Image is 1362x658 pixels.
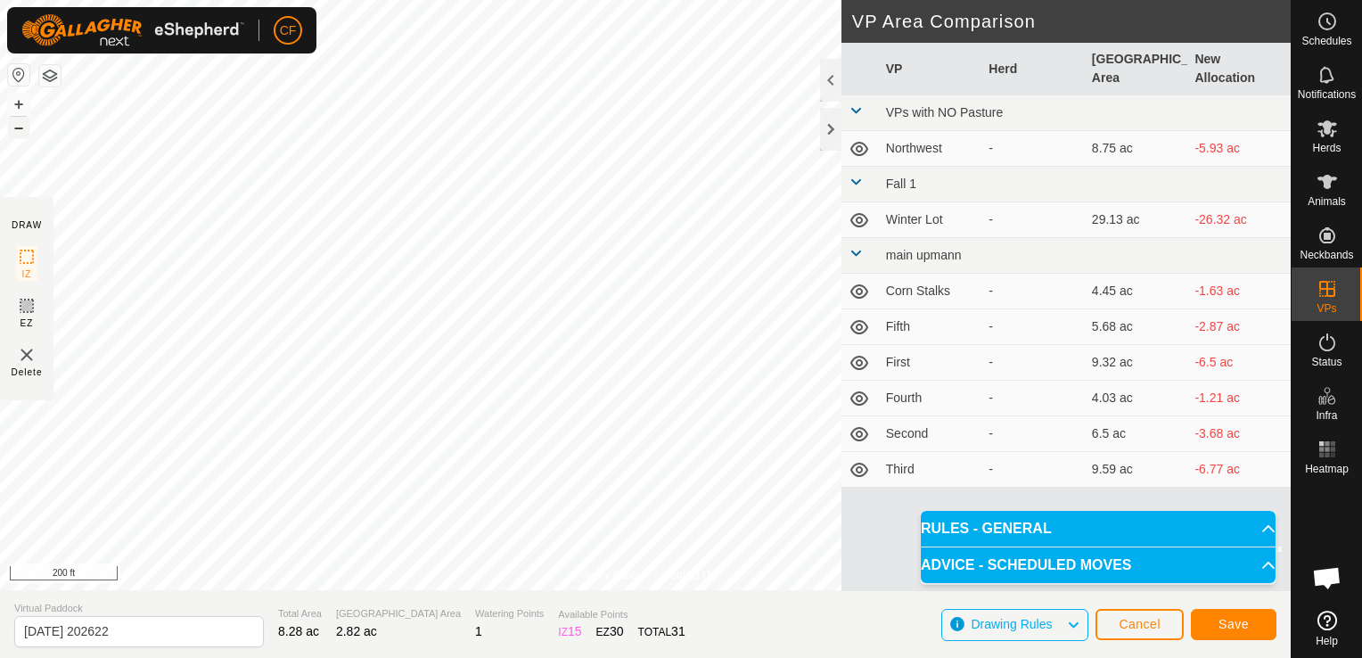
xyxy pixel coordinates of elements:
[879,452,982,488] td: Third
[1187,43,1291,95] th: New Allocation
[596,622,624,641] div: EZ
[21,14,244,46] img: Gallagher Logo
[1308,196,1346,207] span: Animals
[278,606,322,621] span: Total Area
[1187,416,1291,452] td: -3.68 ac
[1085,345,1188,381] td: 9.32 ac
[1085,309,1188,345] td: 5.68 ac
[1305,464,1349,474] span: Heatmap
[921,511,1276,547] p-accordion-header: RULES - GENERAL
[1187,452,1291,488] td: -6.77 ac
[475,624,482,638] span: 1
[1300,250,1353,260] span: Neckbands
[989,139,1078,158] div: -
[1218,617,1249,631] span: Save
[1187,345,1291,381] td: -6.5 ac
[879,131,982,167] td: Northwest
[12,218,42,232] div: DRAW
[8,94,29,115] button: +
[12,366,43,379] span: Delete
[989,389,1078,407] div: -
[886,248,962,262] span: main upmann
[989,460,1078,479] div: -
[879,274,982,309] td: Corn Stalks
[1316,636,1338,646] span: Help
[981,43,1085,95] th: Herd
[1119,617,1161,631] span: Cancel
[575,567,642,583] a: Privacy Policy
[1316,410,1337,421] span: Infra
[1187,202,1291,238] td: -26.32 ac
[8,64,29,86] button: Reset Map
[1095,609,1184,640] button: Cancel
[879,345,982,381] td: First
[638,622,685,641] div: TOTAL
[989,317,1078,336] div: -
[558,622,581,641] div: IZ
[1298,89,1356,100] span: Notifications
[1187,381,1291,416] td: -1.21 ac
[1085,202,1188,238] td: 29.13 ac
[1085,381,1188,416] td: 4.03 ac
[879,43,982,95] th: VP
[336,606,461,621] span: [GEOGRAPHIC_DATA] Area
[1300,551,1354,605] a: Open chat
[1311,357,1341,367] span: Status
[1085,416,1188,452] td: 6.5 ac
[610,624,624,638] span: 30
[671,624,685,638] span: 31
[558,607,685,622] span: Available Points
[921,547,1276,583] p-accordion-header: ADVICE - SCHEDULED MOVES
[852,11,1291,32] h2: VP Area Comparison
[1085,274,1188,309] td: 4.45 ac
[14,601,264,616] span: Virtual Paddock
[1187,274,1291,309] td: -1.63 ac
[663,567,716,583] a: Contact Us
[1191,609,1276,640] button: Save
[1187,309,1291,345] td: -2.87 ac
[879,309,982,345] td: Fifth
[1301,36,1351,46] span: Schedules
[886,105,1004,119] span: VPs with NO Pasture
[921,522,1052,536] span: RULES - GENERAL
[1085,452,1188,488] td: 9.59 ac
[921,558,1131,572] span: ADVICE - SCHEDULED MOVES
[475,606,544,621] span: Watering Points
[989,210,1078,229] div: -
[886,177,916,191] span: Fall 1
[971,617,1052,631] span: Drawing Rules
[568,624,582,638] span: 15
[879,416,982,452] td: Second
[989,282,1078,300] div: -
[16,344,37,366] img: VP
[280,21,297,40] span: CF
[278,624,319,638] span: 8.28 ac
[336,624,377,638] span: 2.82 ac
[1187,131,1291,167] td: -5.93 ac
[8,117,29,138] button: –
[1312,143,1341,153] span: Herds
[21,317,34,330] span: EZ
[22,267,32,281] span: IZ
[39,65,61,86] button: Map Layers
[879,381,982,416] td: Fourth
[989,424,1078,443] div: -
[879,202,982,238] td: Winter Lot
[989,353,1078,372] div: -
[1085,131,1188,167] td: 8.75 ac
[1317,303,1336,314] span: VPs
[1085,43,1188,95] th: [GEOGRAPHIC_DATA] Area
[1292,604,1362,654] a: Help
